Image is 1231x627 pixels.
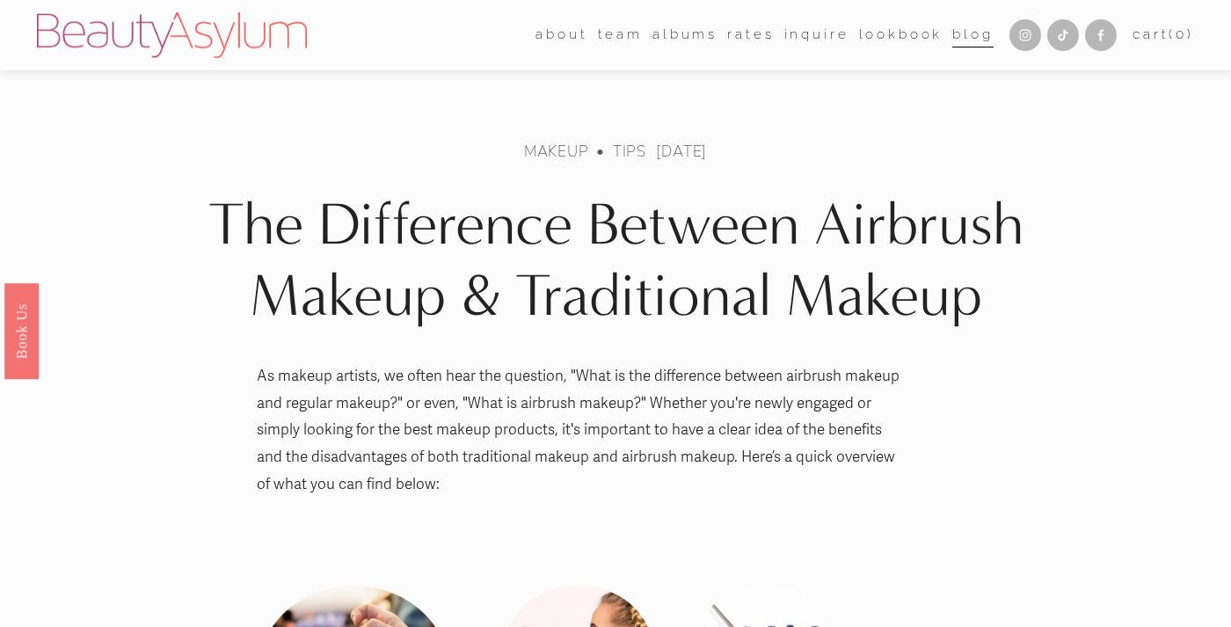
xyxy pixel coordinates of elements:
[1176,26,1187,42] span: 0
[37,12,307,58] img: Beauty Asylum | Bridal Hair &amp; Makeup Charlotte &amp; Atlanta
[656,141,707,161] span: [DATE]
[4,282,39,378] a: Book Us
[1133,23,1194,47] a: Cart(0)
[182,190,1050,332] h1: The Difference Between Airbrush Makeup & Traditional Makeup
[598,23,643,47] span: team
[613,141,646,161] a: Tips
[535,23,587,47] span: about
[1085,19,1117,51] a: Facebook
[952,22,993,49] a: Blog
[535,22,587,49] a: folder dropdown
[524,141,589,161] a: makeup
[1169,26,1194,42] span: ( )
[598,22,643,49] a: folder dropdown
[859,22,943,49] a: Lookbook
[1047,19,1079,51] a: TikTok
[727,22,774,49] a: Rates
[257,363,900,498] p: As makeup artists, we often hear the question, "What is the difference between airbrush makeup an...
[652,22,717,49] a: albums
[784,22,849,49] a: Inquire
[1009,19,1041,51] a: Instagram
